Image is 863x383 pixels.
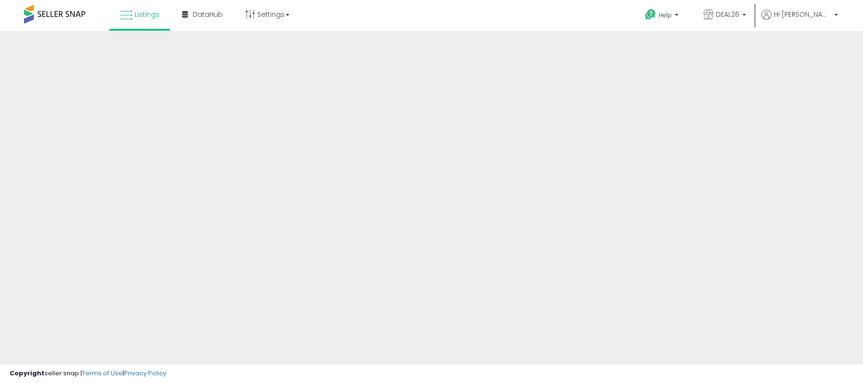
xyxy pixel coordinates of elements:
strong: Copyright [10,369,45,378]
div: seller snap | | [10,369,166,378]
span: Listings [135,10,160,19]
span: DEAL26 [716,10,739,19]
a: Help [637,1,688,31]
a: Hi [PERSON_NAME] [761,10,838,31]
a: Terms of Use [82,369,123,378]
a: Privacy Policy [124,369,166,378]
span: Help [659,11,672,19]
span: Hi [PERSON_NAME] [774,10,831,19]
span: DataHub [193,10,223,19]
i: Get Help [644,9,656,21]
